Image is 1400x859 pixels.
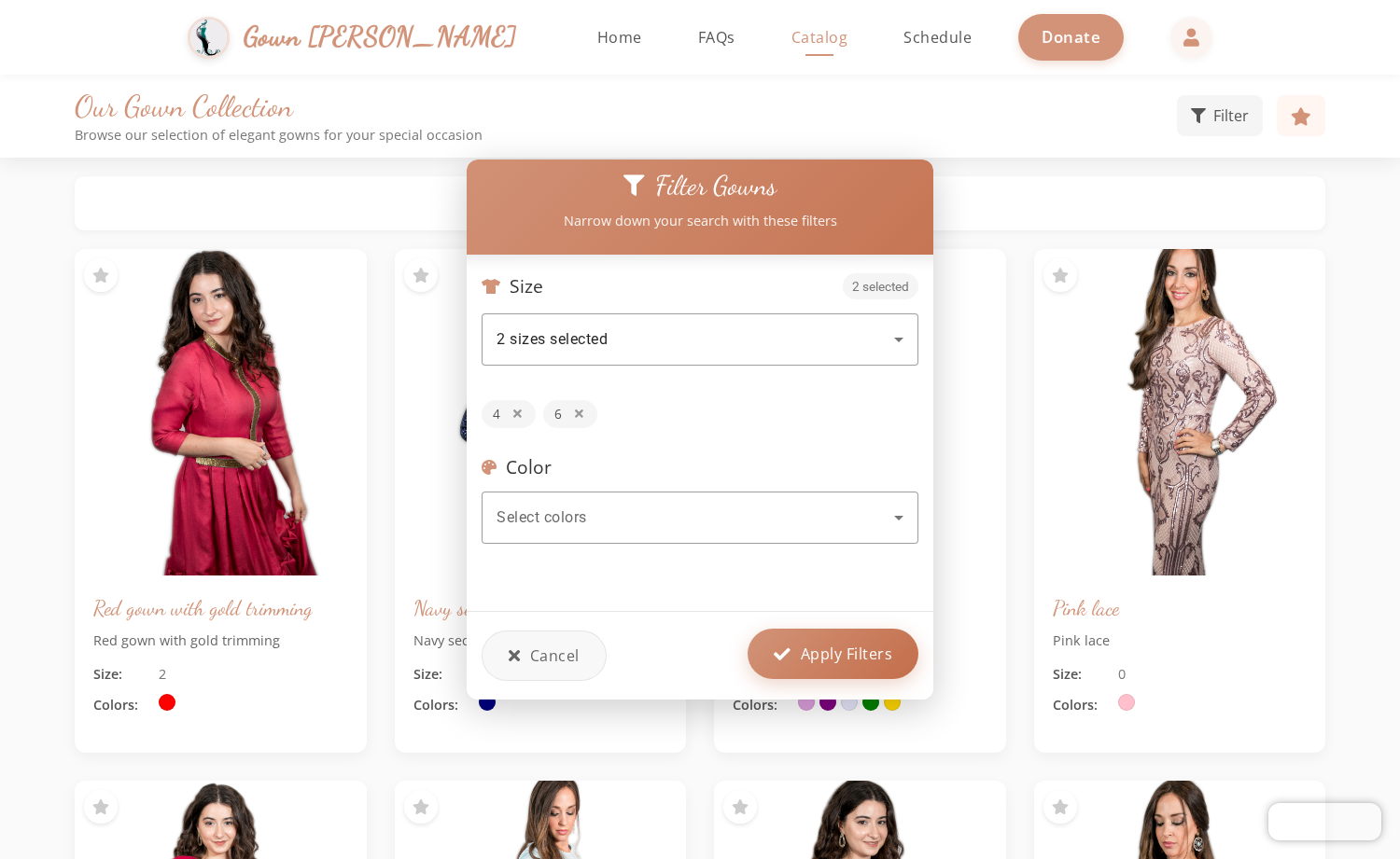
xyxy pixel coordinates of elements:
span: 2 selected [843,273,918,299]
span: 6 [554,405,562,423]
span: 2 sizes selected [497,330,608,348]
p: Narrow down your search with these filters [472,211,928,231]
span: Select colors [497,508,587,526]
iframe: Chatra live chat [1268,803,1381,840]
span: 4 [493,405,500,423]
span: Size [510,275,543,297]
span: Cancel [530,644,580,667]
span: Apply Filters [801,643,893,665]
button: Apply Filters [748,629,918,679]
button: Cancel [482,630,607,681]
span: Filter Gowns [655,170,777,202]
span: Color [506,456,552,478]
